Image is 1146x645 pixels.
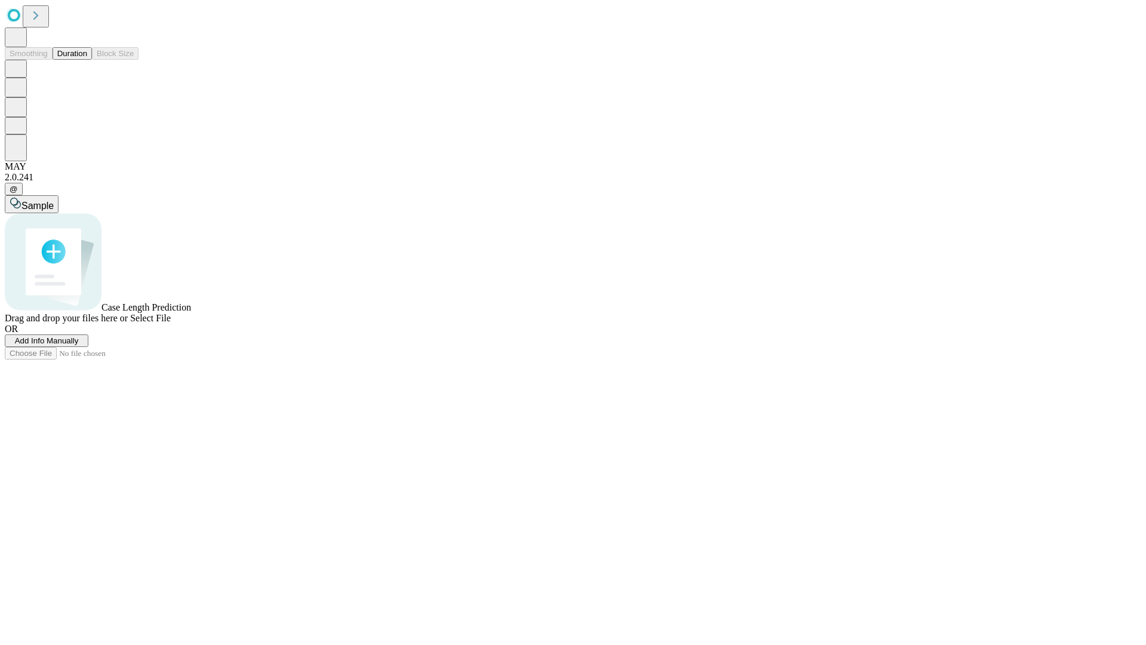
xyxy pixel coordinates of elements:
[5,172,1141,183] div: 2.0.241
[10,185,18,193] span: @
[5,161,1141,172] div: MAY
[53,47,92,60] button: Duration
[5,324,18,334] span: OR
[15,336,79,345] span: Add Info Manually
[130,313,171,323] span: Select File
[92,47,138,60] button: Block Size
[5,313,128,323] span: Drag and drop your files here or
[101,302,191,312] span: Case Length Prediction
[5,334,88,347] button: Add Info Manually
[5,183,23,195] button: @
[5,47,53,60] button: Smoothing
[21,201,54,211] span: Sample
[5,195,58,213] button: Sample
